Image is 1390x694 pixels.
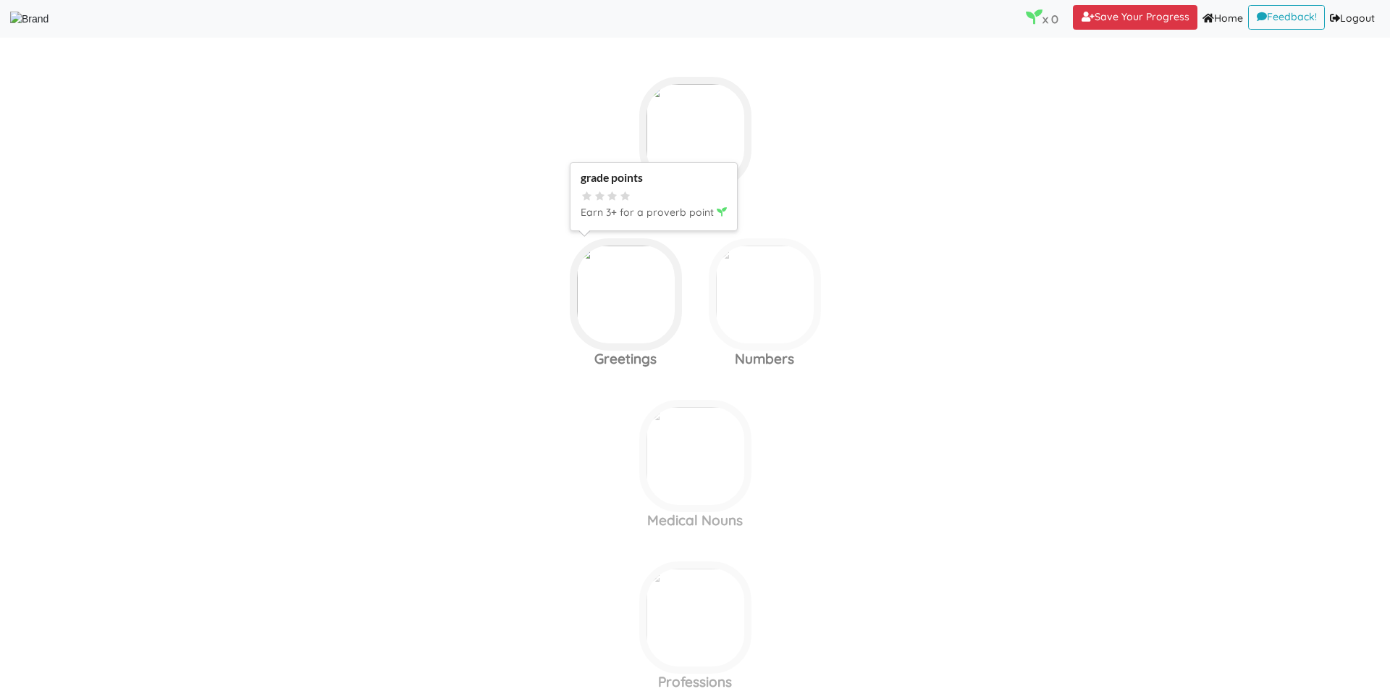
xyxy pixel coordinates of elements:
img: greetings.3fee7869.jpg [570,238,682,351]
p: x 0 [1026,9,1058,29]
h3: Professions [625,674,764,690]
a: Logout [1325,5,1380,33]
img: pharmacist.908410dc.jpg [639,561,751,674]
img: one.e59f5082.png [709,238,821,351]
a: Save Your Progress [1073,5,1197,30]
img: r5+QtVXYuttHLoUAAAAABJRU5ErkJggg== [736,407,758,429]
img: r5+QtVXYuttHLoUAAAAABJRU5ErkJggg== [806,246,827,267]
h3: Numbers [695,351,834,367]
img: Brand [10,12,49,27]
a: Feedback! [1248,5,1325,30]
a: Home [1197,5,1248,33]
img: r5+QtVXYuttHLoUAAAAABJRU5ErkJggg== [736,84,758,106]
img: r5+QtVXYuttHLoUAAAAABJRU5ErkJggg== [736,569,758,590]
p: Earn 3+ for a proverb point [581,204,727,222]
h3: Medical Nouns [625,512,764,529]
img: medicine_welcome1.e7948a09.png [639,400,751,512]
img: r5+QtVXYuttHLoUAAAAABJRU5ErkJggg== [667,246,688,267]
div: grade points [581,171,727,185]
img: homenouns.6a985b78.jpg [639,77,751,189]
h3: Greetings [556,351,695,367]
